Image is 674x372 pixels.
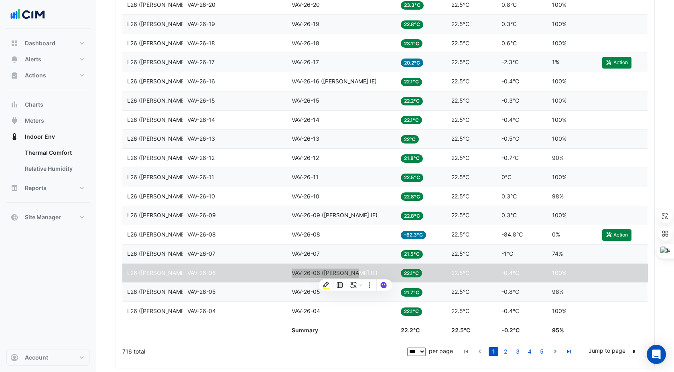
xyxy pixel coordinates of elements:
span: 98% [552,288,564,295]
a: go to first page [461,347,471,356]
span: 0.8°C [501,1,517,8]
span: VAV-26-15 [292,97,319,104]
span: VAV-26-08 [292,231,320,238]
span: 22.5°C [451,174,469,180]
span: 100% [552,135,566,142]
span: -0.4°C [501,269,519,276]
span: VAV-26-06 [187,269,216,276]
span: Charts [25,101,43,109]
span: VAV-26-07 [292,250,320,257]
span: VAV-26-10 [292,193,319,200]
span: 0.3°C [501,20,517,27]
span: 21.7°C [401,288,422,297]
div: Open Intercom Messenger [647,345,666,364]
app-icon: Alerts [10,55,18,63]
button: Account [6,350,90,366]
span: L26 (NABERS IE) [127,1,195,8]
span: VAV-26-04 [292,307,320,314]
a: go to previous page [475,347,485,356]
span: 22.5°C [451,78,469,85]
button: Action [602,57,631,68]
span: L26 (NABERS IE) [127,154,195,161]
a: 3 [513,347,522,356]
span: L26 (NABERS IE) [127,250,195,257]
span: L26 (NABERS IE) [127,97,195,104]
span: 22.8°C [401,212,423,220]
span: VAV-26-19 [292,20,319,27]
span: 100% [552,174,566,180]
span: Alerts [25,55,41,63]
span: -0.5°C [501,135,519,142]
span: VAV-26-16 (NABERS IE) [292,78,377,85]
button: Site Manager [6,209,90,225]
span: -62.3°C [401,231,426,239]
span: 22.5°C [451,288,469,295]
span: 100% [552,97,566,104]
span: L26 (NABERS IE) [127,307,195,314]
a: 1 [489,347,498,356]
span: Meters [25,117,44,125]
button: Actions [6,67,90,83]
span: VAV-26-06 (NABERS IE) [292,269,378,276]
span: L26 (NABERS IE) [127,40,195,46]
span: -0.7°C [501,154,519,161]
img: Company Logo [10,6,46,22]
span: 100% [552,212,566,218]
span: 22.5°C [451,269,469,276]
span: 20.2°C [401,59,423,67]
span: 0°C [501,174,512,180]
span: -0.2°C [501,327,520,334]
div: Summary [292,326,391,335]
span: 21.8°C [401,154,423,163]
span: 100% [552,78,566,85]
span: 22.5°C [401,174,423,182]
span: 22.1°C [401,269,422,277]
span: 22.8°C [401,20,423,29]
span: 21.5°C [401,250,423,259]
button: Charts [6,97,90,113]
span: L26 (NABERS IE) [127,59,195,65]
span: VAV-26-20 [187,1,215,8]
span: 22.5°C [451,116,469,123]
span: 90% [552,154,564,161]
a: Relative Humidity [18,161,90,177]
span: 0.6°C [501,40,517,46]
span: L26 (NABERS IE) [127,288,195,295]
span: 22.5°C [451,154,469,161]
span: Actions [25,71,46,79]
span: VAV-26-07 [187,250,215,257]
span: VAV-26-20 [292,1,320,8]
button: Alerts [6,51,90,67]
span: VAV-26-14 [292,116,319,123]
span: VAV-26-09 [187,212,216,218]
span: 74% [552,250,563,257]
a: Thermal Comfort [18,145,90,161]
a: 2 [501,347,510,356]
span: 95% [552,327,564,334]
span: 100% [552,20,566,27]
li: page 4 [524,347,536,356]
span: per page [429,348,453,354]
span: VAV-26-08 [187,231,216,238]
button: Meters [6,113,90,129]
span: VAV-26-16 [187,78,215,85]
span: L26 (NABERS IE) [127,269,195,276]
span: 1% [552,59,559,65]
button: Action [602,229,631,241]
span: VAV-26-12 [292,154,319,161]
a: 5 [537,347,546,356]
span: 22.5°C [451,97,469,104]
span: Indoor Env [25,133,55,141]
span: 22.1°C [401,116,422,124]
span: L26 (NABERS IE) [127,193,195,200]
span: 22.2°C [401,97,423,105]
span: VAV-26-17 [292,59,319,65]
span: VAV-26-05 [292,288,320,295]
span: L26 (NABERS IE) [127,174,195,180]
app-icon: Reports [10,184,18,192]
a: go to last page [564,347,574,356]
span: VAV-26-04 [187,307,216,314]
app-icon: Meters [10,117,18,125]
span: 100% [552,1,566,8]
span: -0.3°C [501,97,519,104]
